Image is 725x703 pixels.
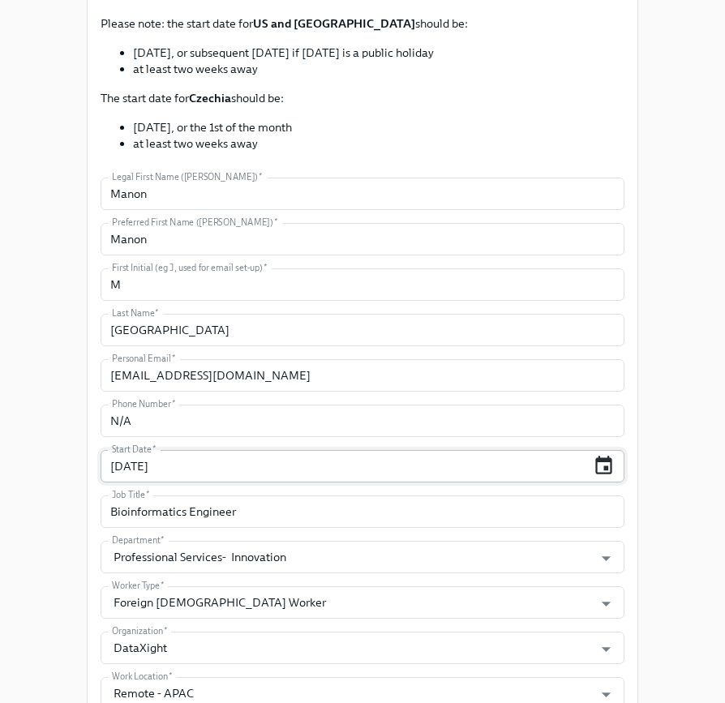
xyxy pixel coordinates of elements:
p: Please note: the start date for should be: [101,15,624,32]
li: [DATE], or the 1st of the month [133,119,624,135]
li: [DATE], or subsequent [DATE] if [DATE] is a public holiday [133,45,624,61]
strong: US and [GEOGRAPHIC_DATA] [253,16,415,31]
button: Open [594,591,619,616]
li: at least two weeks away [133,61,624,77]
strong: Czechia [189,91,231,105]
li: at least two weeks away [133,135,624,152]
button: Open [594,637,619,662]
p: The start date for should be: [101,90,624,106]
button: Open [594,546,619,571]
input: MM/DD/YYYY [101,450,586,482]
